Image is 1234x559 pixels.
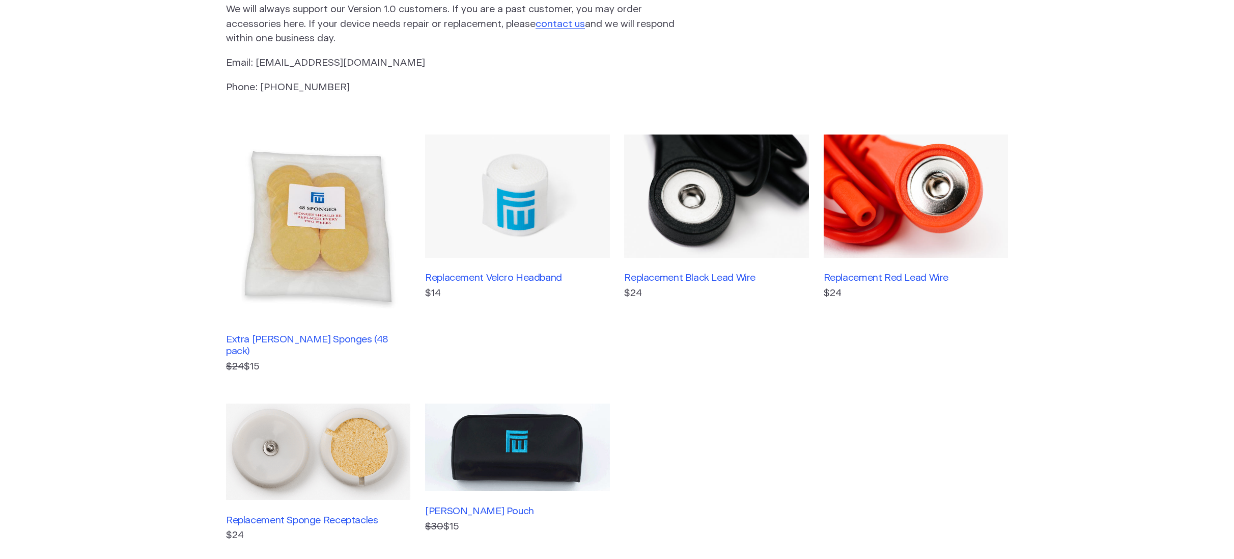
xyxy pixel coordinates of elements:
p: $15 [425,520,609,535]
h3: Replacement Velcro Headband [425,272,609,284]
a: contact us [536,19,585,29]
a: [PERSON_NAME] Pouch $30$15 [425,404,609,543]
img: Fisher Wallace Pouch [425,404,609,491]
img: Replacement Red Lead Wire [824,135,1008,258]
p: $15 [226,360,410,375]
img: Replacement Velcro Headband [425,135,609,258]
p: $24 [824,286,1008,301]
p: Email: [EMAIL_ADDRESS][DOMAIN_NAME] [226,56,676,71]
img: Extra Fisher Wallace Sponges (48 pack) [226,135,410,319]
h3: Replacement Red Lead Wire [824,272,1008,284]
h3: Extra [PERSON_NAME] Sponges (48 pack) [226,334,410,357]
p: $14 [425,286,609,301]
s: $24 [226,362,244,371]
p: $24 [226,528,410,543]
a: Replacement Black Lead Wire$24 [624,135,808,374]
p: Phone: [PHONE_NUMBER] [226,81,676,95]
a: Replacement Velcro Headband$14 [425,135,609,374]
p: We will always support our Version 1.0 customers. If you are a past customer, you may order acces... [226,3,676,46]
h3: Replacement Sponge Receptacles [226,515,410,526]
s: $30 [425,522,443,531]
img: Replacement Sponge Receptacles [226,404,410,500]
a: Replacement Red Lead Wire$24 [824,135,1008,374]
a: Extra [PERSON_NAME] Sponges (48 pack) $24$15 [226,135,410,374]
img: Replacement Black Lead Wire [624,135,808,258]
h3: [PERSON_NAME] Pouch [425,505,609,517]
a: Replacement Sponge Receptacles$24 [226,404,410,543]
p: $24 [624,286,808,301]
h3: Replacement Black Lead Wire [624,272,808,284]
